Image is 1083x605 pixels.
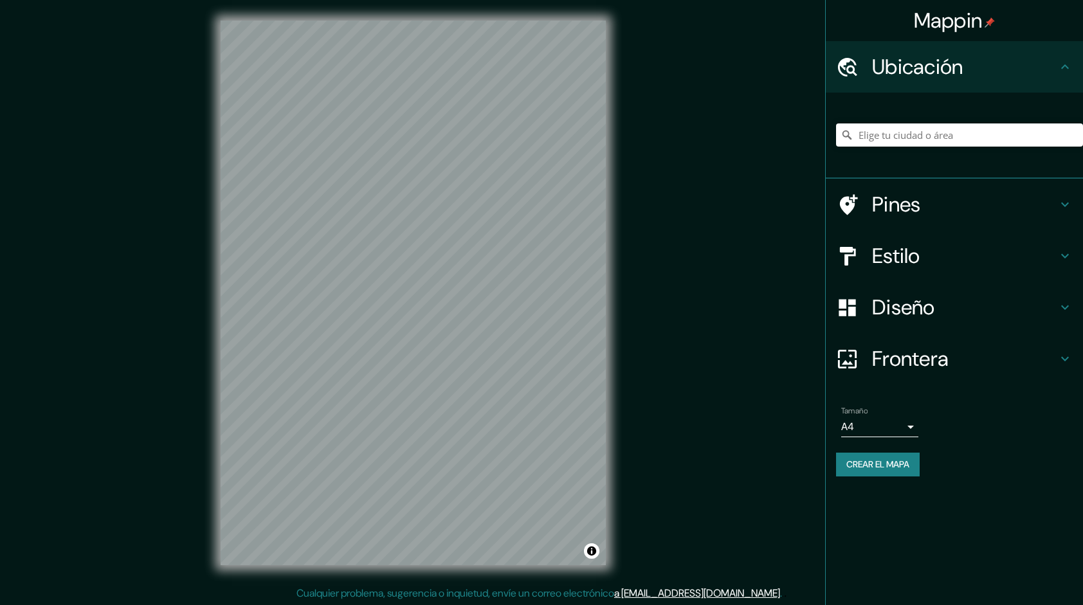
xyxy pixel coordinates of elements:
[985,17,995,28] img: pin-icon.png
[846,456,909,473] font: Crear el mapa
[221,21,606,565] canvas: Mapa
[872,294,1057,320] h4: Diseño
[836,453,920,476] button: Crear el mapa
[826,179,1083,230] div: Pines
[872,54,1057,80] h4: Ubicación
[584,543,599,559] button: Alternar atribución
[614,586,780,600] a: a [EMAIL_ADDRESS][DOMAIN_NAME]
[841,406,868,417] label: Tamaño
[826,230,1083,282] div: Estilo
[841,417,918,437] div: A4
[826,282,1083,333] div: Diseño
[872,192,1057,217] h4: Pines
[826,41,1083,93] div: Ubicación
[914,7,983,34] font: Mappin
[826,333,1083,384] div: Frontera
[296,586,782,601] p: Cualquier problema, sugerencia o inquietud, envíe un correo electrónico .
[836,123,1083,147] input: Elige tu ciudad o área
[872,346,1057,372] h4: Frontera
[782,586,784,601] div: .
[969,555,1069,591] iframe: Help widget launcher
[872,243,1057,269] h4: Estilo
[784,586,787,601] div: .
